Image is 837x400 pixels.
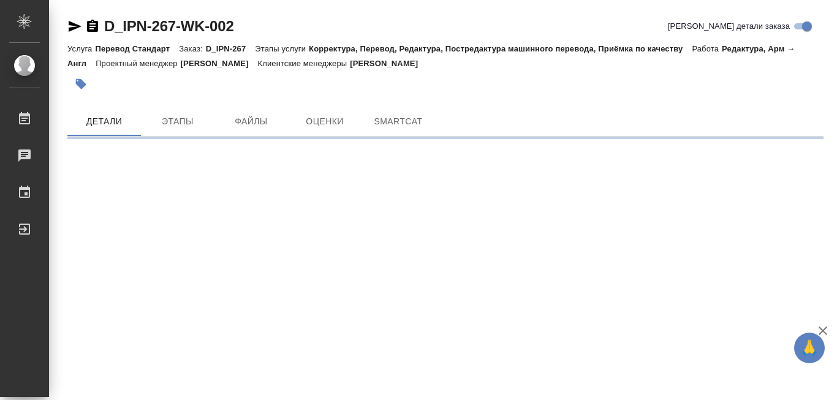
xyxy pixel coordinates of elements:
p: Клиентские менеджеры [258,59,350,68]
span: 🙏 [799,335,820,361]
p: Этапы услуги [255,44,309,53]
button: Скопировать ссылку [85,19,100,34]
p: Услуга [67,44,95,53]
span: Файлы [222,114,281,129]
p: [PERSON_NAME] [181,59,258,68]
button: 🙏 [794,333,825,363]
span: [PERSON_NAME] детали заказа [668,20,790,32]
span: SmartCat [369,114,428,129]
p: Заказ: [179,44,205,53]
span: Этапы [148,114,207,129]
button: Скопировать ссылку для ЯМессенджера [67,19,82,34]
p: D_IPN-267 [206,44,256,53]
button: Добавить тэг [67,70,94,97]
p: Проектный менеджер [96,59,180,68]
a: D_IPN-267-WK-002 [104,18,234,34]
p: Корректура, Перевод, Редактура, Постредактура машинного перевода, Приёмка по качеству [309,44,692,53]
span: Детали [75,114,134,129]
p: Перевод Стандарт [95,44,179,53]
p: [PERSON_NAME] [350,59,427,68]
span: Оценки [295,114,354,129]
p: Работа [692,44,722,53]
